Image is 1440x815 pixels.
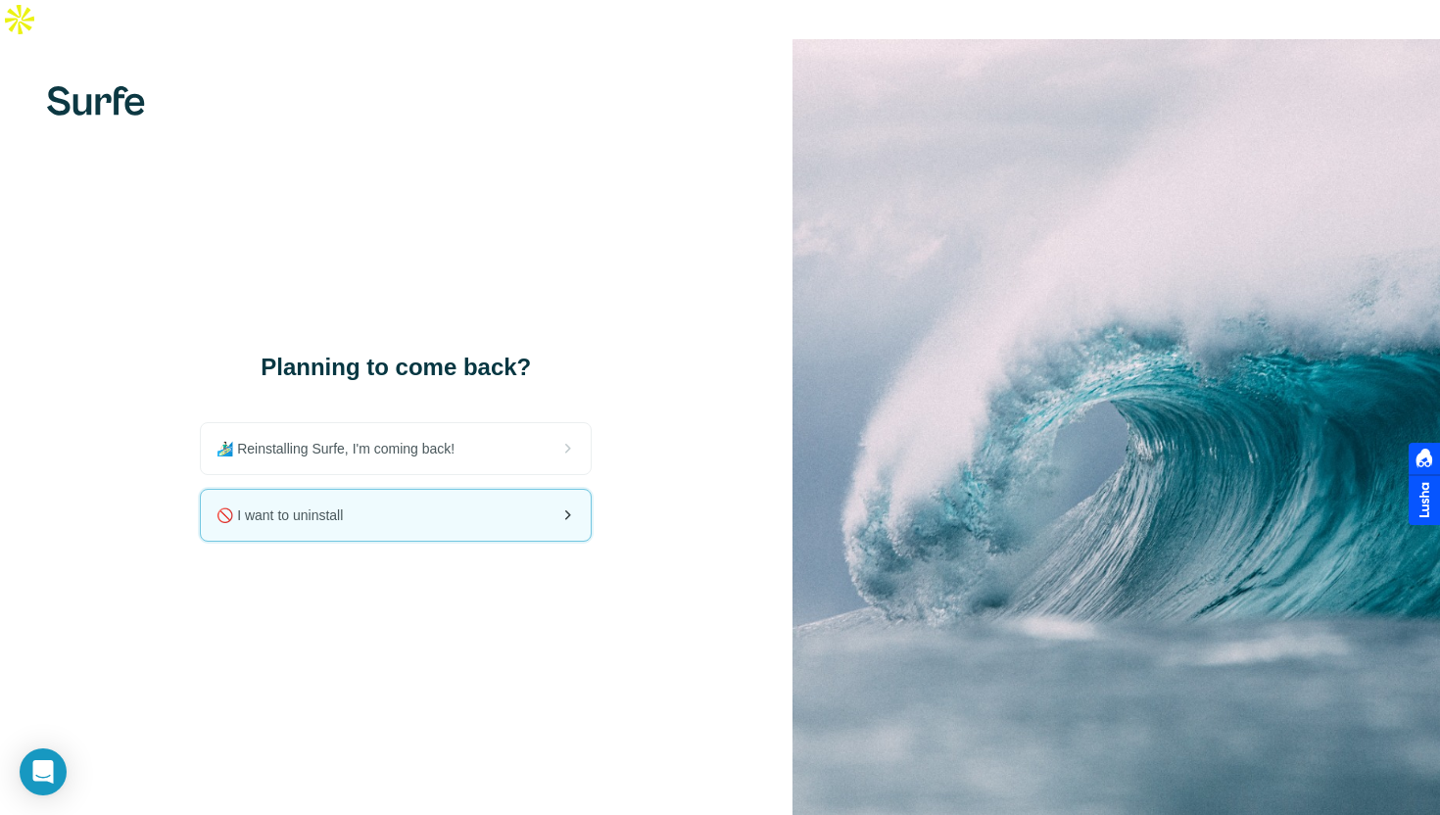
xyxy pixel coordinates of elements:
img: Surfe's logo [47,86,145,116]
div: Open Intercom Messenger [20,748,67,795]
span: 🏄🏻‍♂️ Reinstalling Surfe, I'm coming back! [216,439,470,458]
h1: Planning to come back? [200,352,592,383]
span: 🚫 I want to uninstall [216,505,359,525]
